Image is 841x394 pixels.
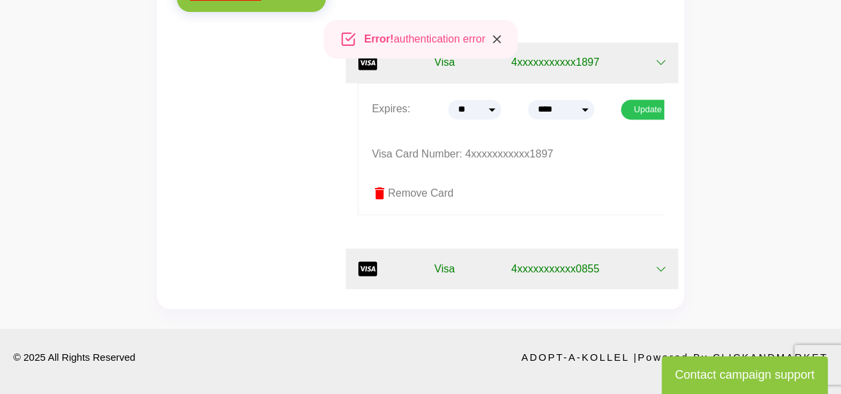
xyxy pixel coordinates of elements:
[713,351,828,363] a: ClickandMarket
[621,100,674,120] button: Update
[372,185,388,201] span: delete
[372,145,676,164] p: Visa Card Number: 4xxxxxxxxxxx1897
[511,261,600,277] span: 4xxxxxxxxxxx0855
[511,54,600,70] span: 4xxxxxxxxxxx1897
[477,21,517,58] button: Close
[346,43,678,83] button: Visa 4xxxxxxxxxxx1897
[13,348,136,366] p: © 2025 All Rights Reserved
[434,261,455,277] span: Visa
[323,20,518,59] div: authentication error
[638,351,708,363] span: Powered by
[372,185,676,201] label: Remove Card
[364,33,394,45] strong: Error!
[434,54,455,70] span: Visa
[372,100,410,119] p: Expires:
[346,248,678,289] button: Visa 4xxxxxxxxxxx0855
[521,348,828,366] p: Adopt-a-Kollel |
[661,356,828,394] button: Contact campaign support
